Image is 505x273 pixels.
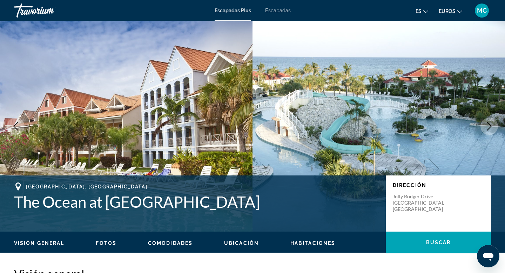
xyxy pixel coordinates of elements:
button: Visión general [14,240,64,246]
font: MC [477,7,487,14]
button: Next image [480,118,498,135]
button: Comodidades [148,240,193,246]
span: [GEOGRAPHIC_DATA], [GEOGRAPHIC_DATA] [26,184,147,189]
p: Jolly Rodger Drive [GEOGRAPHIC_DATA], [GEOGRAPHIC_DATA] [393,193,449,212]
iframe: Botón para iniciar la ventana de mensajería [477,245,499,267]
button: Cambiar idioma [416,6,428,16]
p: Dirección [393,182,484,188]
button: Cambiar moneda [439,6,462,16]
font: euros [439,8,456,14]
button: Fotos [96,240,116,246]
span: Buscar [426,240,451,245]
button: Habitaciones [290,240,335,246]
h1: The Ocean at [GEOGRAPHIC_DATA] [14,193,379,211]
button: Menú de usuario [473,3,491,18]
a: Escapadas Plus [215,8,251,13]
a: Escapadas [265,8,291,13]
button: Ubicación [224,240,259,246]
button: Previous image [7,118,25,135]
button: Buscar [386,232,491,253]
a: Travorium [14,1,84,20]
font: es [416,8,422,14]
